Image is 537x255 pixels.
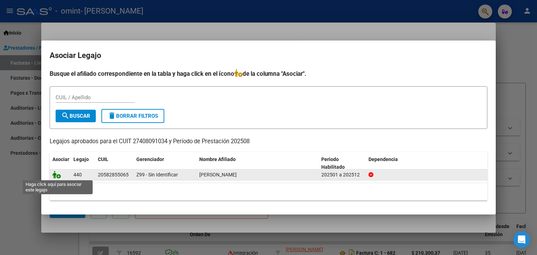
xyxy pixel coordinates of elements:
[50,49,487,62] h2: Asociar Legajo
[136,156,164,162] span: Gerenciador
[196,152,318,175] datatable-header-cell: Nombre Afiliado
[50,137,487,146] p: Legajos aprobados para el CUIT 27408091034 y Período de Prestación 202508
[50,183,487,201] div: 1 registros
[98,156,108,162] span: CUIL
[71,152,95,175] datatable-header-cell: Legajo
[134,152,196,175] datatable-header-cell: Gerenciador
[199,156,236,162] span: Nombre Afiliado
[366,152,488,175] datatable-header-cell: Dependencia
[61,111,70,120] mat-icon: search
[73,156,89,162] span: Legajo
[73,172,82,177] span: 440
[52,156,69,162] span: Asociar
[98,171,129,179] div: 20582855065
[50,69,487,78] h4: Busque el afiliado correspondiente en la tabla y haga click en el ícono de la columna "Asociar".
[101,109,164,123] button: Borrar Filtros
[108,111,116,120] mat-icon: delete
[108,113,158,119] span: Borrar Filtros
[56,110,96,122] button: Buscar
[61,113,90,119] span: Buscar
[513,231,530,248] div: Open Intercom Messenger
[136,172,178,177] span: Z99 - Sin Identificar
[95,152,134,175] datatable-header-cell: CUIL
[50,152,71,175] datatable-header-cell: Asociar
[321,156,345,170] span: Periodo Habilitado
[368,156,398,162] span: Dependencia
[321,171,363,179] div: 202501 a 202512
[318,152,366,175] datatable-header-cell: Periodo Habilitado
[199,172,237,177] span: CAMUSSO AGUSTIN ANDRES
